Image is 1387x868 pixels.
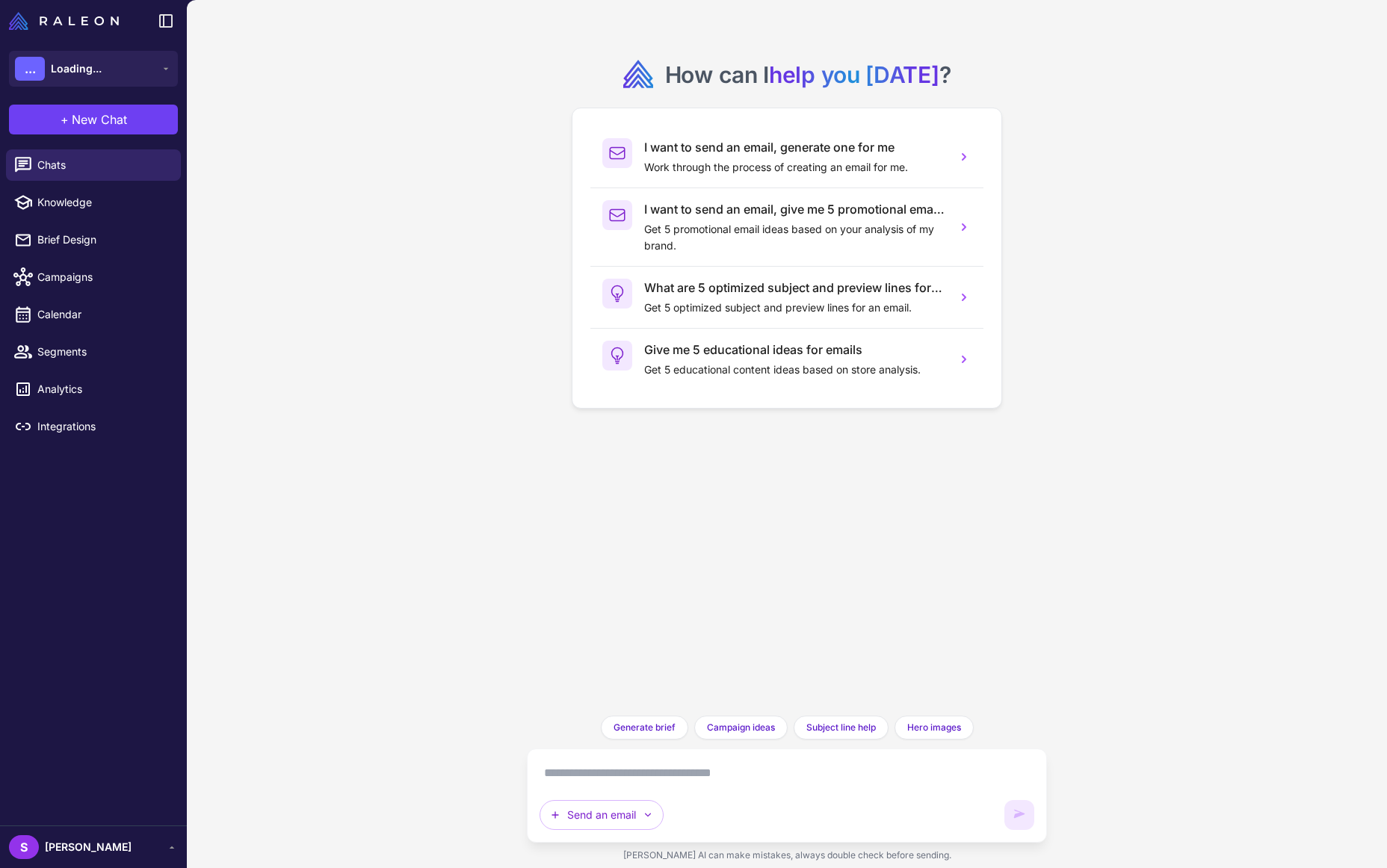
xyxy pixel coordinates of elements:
[644,200,945,218] h3: I want to send an email, give me 5 promotional email ideas.
[51,61,102,77] span: Loading...
[61,111,69,128] span: +
[644,138,945,156] h3: I want to send an email, generate one for me
[9,12,119,30] img: Raleon Logo
[527,843,1047,868] div: [PERSON_NAME] AI can make mistakes, always double check before sending.
[6,411,181,442] a: Integrations
[540,800,664,830] button: Send an email
[769,61,939,88] span: help you [DATE]
[6,149,181,181] a: Chats
[707,721,775,734] span: Campaign ideas
[9,51,178,87] button: ...Loading...
[895,716,974,740] button: Hero images
[6,336,181,368] a: Segments
[37,418,169,435] span: Integrations
[37,381,169,397] span: Analytics
[806,721,876,734] span: Subject line help
[37,269,169,285] span: Campaigns
[37,232,169,248] span: Brief Design
[794,716,889,740] button: Subject line help
[665,60,951,90] h2: How can I ?
[45,839,132,855] span: [PERSON_NAME]
[644,159,945,176] p: Work through the process of creating an email for me.
[37,157,169,173] span: Chats
[72,111,127,128] span: New Chat
[6,224,181,255] a: Brief Design
[614,721,676,734] span: Generate brief
[37,306,169,323] span: Calendar
[15,57,45,81] div: ...
[37,194,169,211] span: Knowledge
[9,105,178,134] button: +New Chat
[37,344,169,360] span: Segments
[644,221,945,254] p: Get 5 promotional email ideas based on your analysis of my brand.
[694,716,788,740] button: Campaign ideas
[644,362,945,378] p: Get 5 educational content ideas based on store analysis.
[6,373,181,405] a: Analytics
[9,835,39,859] div: S
[907,721,961,734] span: Hero images
[644,300,945,316] p: Get 5 optimized subject and preview lines for an email.
[6,261,181,293] a: Campaigns
[6,299,181,330] a: Calendar
[644,341,945,359] h3: Give me 5 educational ideas for emails
[601,716,688,740] button: Generate brief
[644,279,945,297] h3: What are 5 optimized subject and preview lines for an email?
[6,187,181,218] a: Knowledge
